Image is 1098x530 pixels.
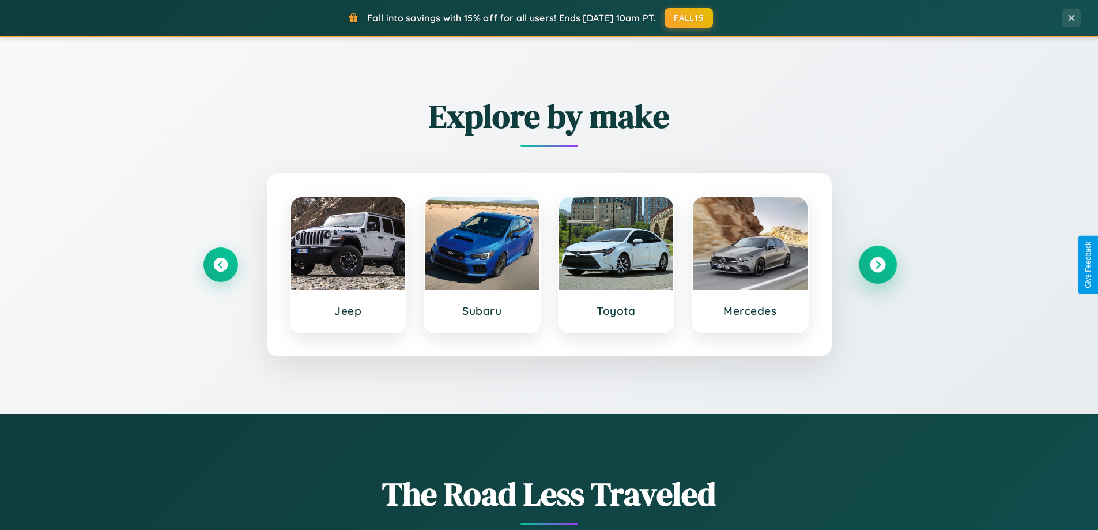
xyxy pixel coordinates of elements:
[203,94,895,138] h2: Explore by make
[665,8,713,28] button: FALL15
[303,304,394,318] h3: Jeep
[367,12,656,24] span: Fall into savings with 15% off for all users! Ends [DATE] 10am PT.
[203,472,895,516] h1: The Road Less Traveled
[1084,242,1092,288] div: Give Feedback
[436,304,528,318] h3: Subaru
[704,304,796,318] h3: Mercedes
[571,304,662,318] h3: Toyota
